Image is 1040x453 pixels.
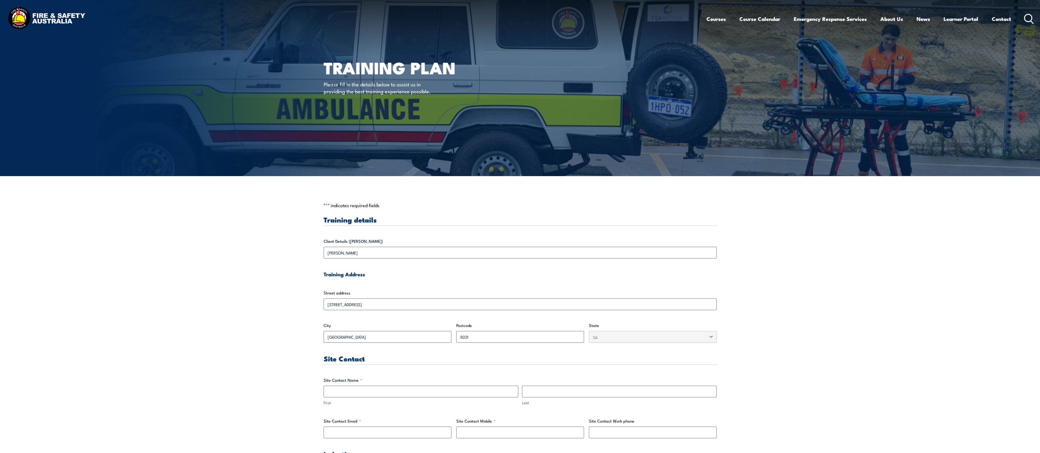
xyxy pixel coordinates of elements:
[944,11,978,27] a: Learner Portal
[324,271,717,278] h4: Training Address
[917,11,930,27] a: News
[324,60,475,75] h1: Training plan
[739,11,780,27] a: Course Calendar
[880,11,903,27] a: About Us
[324,377,362,383] legend: Site Contact Name
[324,81,436,95] p: Please fill in the details below to assist us in providing the best training experience possible.
[589,322,717,329] label: State
[324,418,451,424] label: Site Contact Email
[324,202,717,208] p: " " indicates required fields
[456,418,584,424] label: Site Contact Mobile
[324,322,451,329] label: City
[522,400,717,406] label: Last
[992,11,1011,27] a: Contact
[324,400,518,406] label: First
[324,238,717,244] label: Client Details ([PERSON_NAME])
[324,216,717,223] h3: Training details
[324,290,717,296] label: Street address
[589,418,717,424] label: Site Contact Work phone
[794,11,867,27] a: Emergency Response Services
[707,11,726,27] a: Courses
[456,322,584,329] label: Postcode
[324,355,717,362] h3: Site Contact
